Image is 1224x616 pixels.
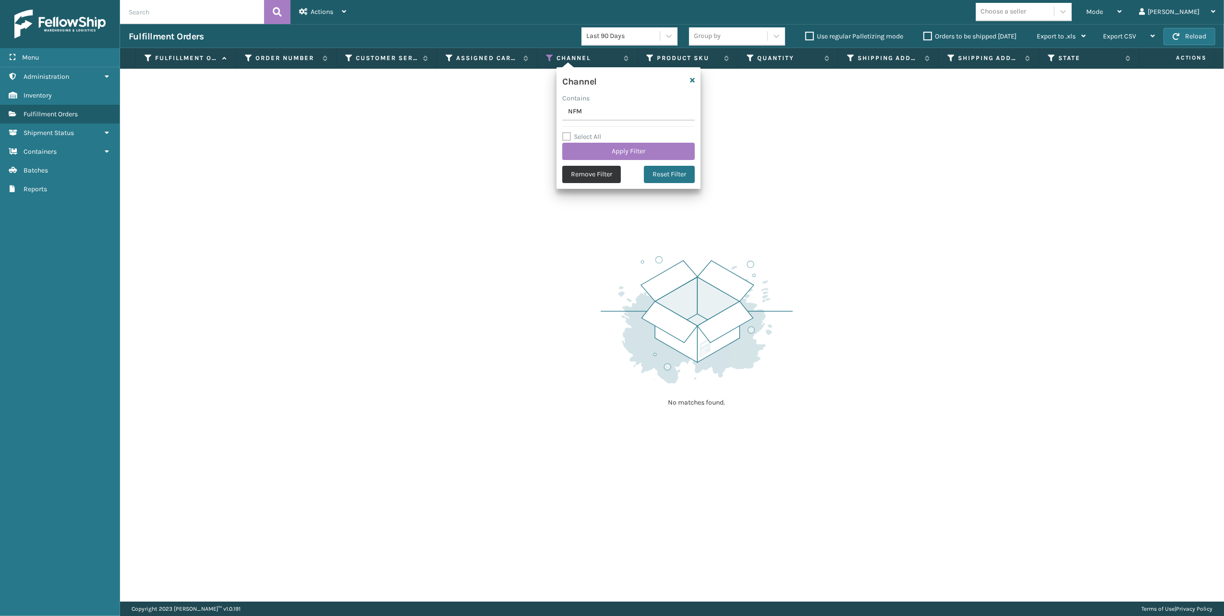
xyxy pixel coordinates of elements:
label: Orders to be shipped [DATE] [923,32,1017,40]
label: Use regular Palletizing mode [805,32,903,40]
label: Customer Service Order Number [356,54,418,62]
span: Inventory [24,91,52,99]
span: Menu [22,53,39,62]
span: Export CSV [1103,32,1136,40]
h4: Channel [562,73,597,87]
label: Channel [557,54,619,62]
a: Privacy Policy [1176,605,1212,612]
span: Shipment Status [24,129,74,137]
button: Reload [1163,28,1215,45]
label: Shipping Address City [858,54,920,62]
div: Last 90 Days [586,31,661,41]
span: Export to .xls [1037,32,1076,40]
div: Group by [694,31,721,41]
span: Reports [24,185,47,193]
a: Terms of Use [1141,605,1175,612]
span: Mode [1086,8,1103,16]
div: Choose a seller [981,7,1026,17]
p: Copyright 2023 [PERSON_NAME]™ v 1.0.191 [132,602,241,616]
button: Reset Filter [644,166,695,183]
div: | [1141,602,1212,616]
span: Containers [24,148,57,156]
label: Fulfillment Order Id [155,54,218,62]
span: Actions [311,8,333,16]
button: Remove Filter [562,166,621,183]
span: Actions [1142,50,1212,66]
input: Type the text you wish to filter on [562,103,695,121]
button: Apply Filter [562,143,695,160]
span: Batches [24,166,48,174]
label: Order Number [255,54,318,62]
span: Fulfillment Orders [24,110,78,118]
label: Shipping Address City Zip Code [958,54,1020,62]
label: Select All [562,133,601,141]
span: Administration [24,73,69,81]
label: State [1058,54,1121,62]
img: logo [14,10,106,38]
label: Product SKU [657,54,719,62]
label: Contains [562,93,590,103]
h3: Fulfillment Orders [129,31,204,42]
label: Quantity [757,54,820,62]
label: Assigned Carrier Service [456,54,519,62]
